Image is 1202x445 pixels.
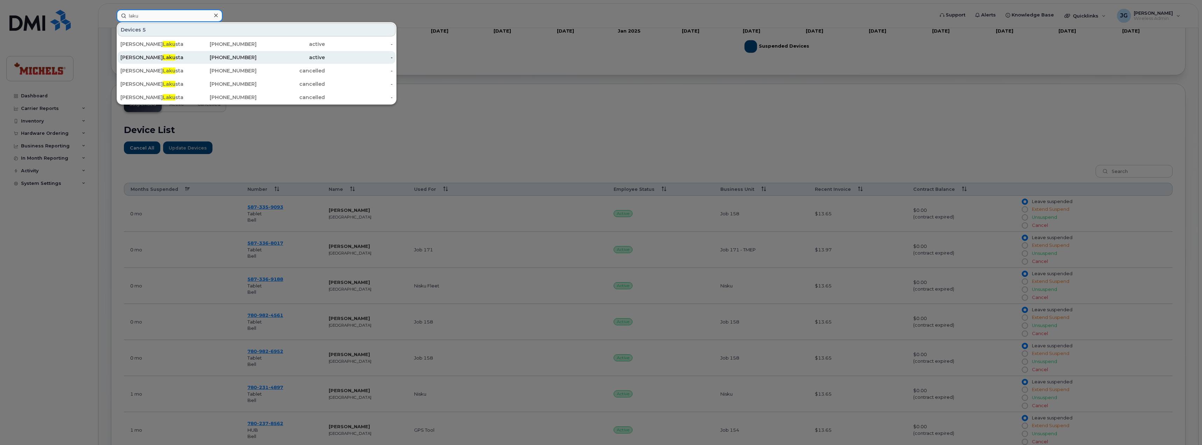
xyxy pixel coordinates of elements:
span: Laku [163,41,175,47]
div: [PERSON_NAME] sta [120,67,189,74]
div: cancelled [257,67,325,74]
div: cancelled [257,81,325,88]
div: cancelled [257,94,325,101]
div: - [325,67,393,74]
span: Laku [163,81,175,87]
div: Devices [118,23,396,36]
span: Laku [163,94,175,100]
div: [PHONE_NUMBER] [189,94,257,101]
div: [PHONE_NUMBER] [189,67,257,74]
div: [PERSON_NAME] sta [120,54,189,61]
div: [PHONE_NUMBER] [189,81,257,88]
div: active [257,41,325,48]
a: [PERSON_NAME]Lakusta[PHONE_NUMBER]cancelled- [118,64,396,77]
div: active [257,54,325,61]
a: [PERSON_NAME]Lakusta[PHONE_NUMBER]active- [118,38,396,50]
a: [PERSON_NAME]Lakusta[PHONE_NUMBER]active- [118,51,396,64]
div: - [325,94,393,101]
div: - [325,41,393,48]
a: [PERSON_NAME]Lakusta[PHONE_NUMBER]cancelled- [118,78,396,90]
div: [PHONE_NUMBER] [189,54,257,61]
a: [PERSON_NAME]Lakusta[PHONE_NUMBER]cancelled- [118,91,396,104]
div: - [325,81,393,88]
input: Find something... [117,9,223,22]
div: [PERSON_NAME] sta [120,94,189,101]
span: Laku [163,54,175,61]
div: [PERSON_NAME] sta [120,41,189,48]
div: [PERSON_NAME] sta [120,81,189,88]
span: 5 [142,26,146,33]
div: [PHONE_NUMBER] [189,41,257,48]
span: Laku [163,68,175,74]
div: - [325,54,393,61]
